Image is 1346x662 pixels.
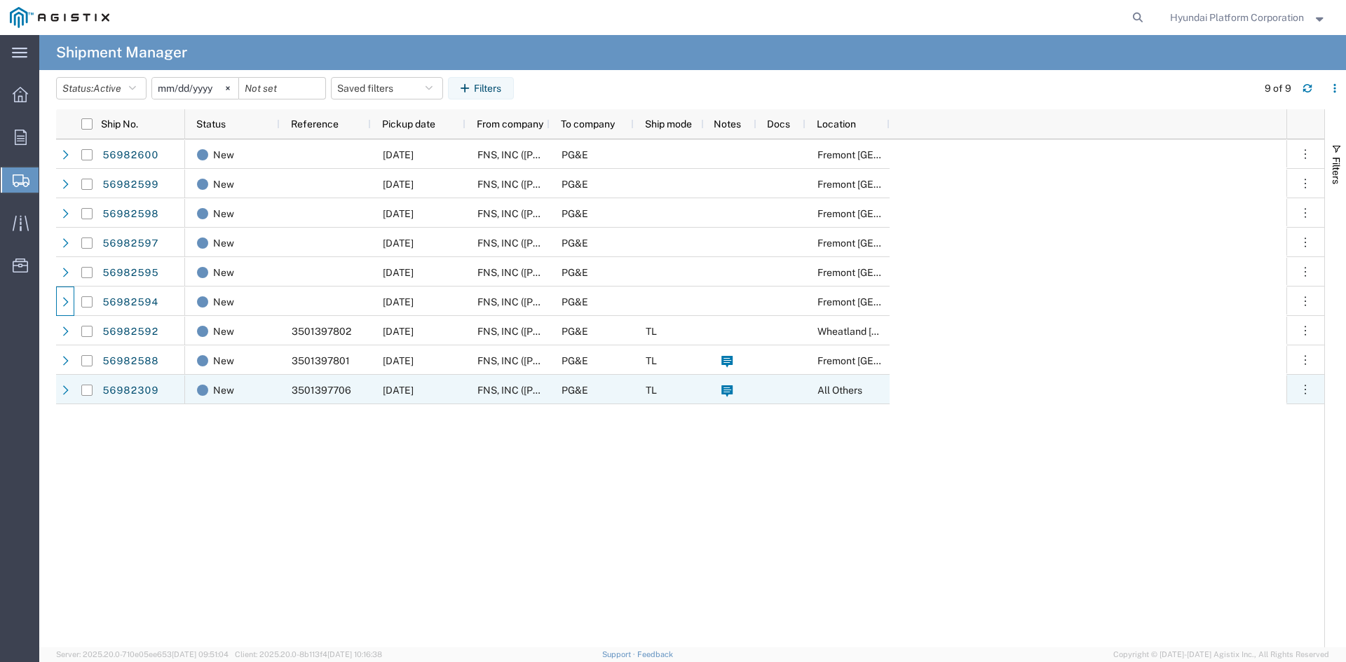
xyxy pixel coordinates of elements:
[1331,157,1342,184] span: Filters
[817,326,969,337] span: Wheatland DC
[383,296,414,308] span: 09/30/2025
[383,179,414,190] span: 09/30/2025
[102,380,159,402] a: 56982309
[646,385,657,396] span: TL
[477,237,724,249] span: FNS, INC (Harmon)(C/O Hyundai Corporation)
[477,267,724,278] span: FNS, INC (Harmon)(C/O Hyundai Corporation)
[1265,81,1291,96] div: 9 of 9
[477,208,724,219] span: FNS, INC (Harmon)(C/O Hyundai Corporation)
[10,7,109,28] img: logo
[562,237,588,249] span: PG&E
[817,149,958,160] span: Fremont DC
[562,326,588,337] span: PG&E
[645,118,692,130] span: Ship mode
[56,650,229,658] span: Server: 2025.20.0-710e05ee653
[477,118,543,130] span: From company
[562,267,588,278] span: PG&E
[714,118,741,130] span: Notes
[817,237,958,249] span: Fremont DC
[817,179,958,190] span: Fremont DC
[213,228,234,258] span: New
[56,77,147,99] button: Status:Active
[382,118,435,130] span: Pickup date
[383,355,414,366] span: 10/01/2025
[102,262,159,284] a: 56982595
[817,355,958,366] span: Fremont DC
[213,258,234,287] span: New
[562,179,588,190] span: PG&E
[562,385,588,396] span: PG&E
[172,650,229,658] span: [DATE] 09:51:04
[562,355,588,366] span: PG&E
[213,375,234,405] span: New
[1113,649,1329,661] span: Copyright © [DATE]-[DATE] Agistix Inc., All Rights Reserved
[562,149,588,160] span: PG&E
[102,144,159,167] a: 56982600
[602,650,637,658] a: Support
[213,140,234,170] span: New
[101,118,138,130] span: Ship No.
[152,78,238,99] input: Not set
[292,355,350,366] span: 3501397801
[291,118,339,130] span: Reference
[102,233,159,255] a: 56982597
[561,118,615,130] span: To company
[646,326,657,337] span: TL
[331,77,443,99] button: Saved filters
[383,267,414,278] span: 09/30/2025
[562,296,588,308] span: PG&E
[102,174,159,196] a: 56982599
[239,78,325,99] input: Not set
[102,291,159,314] a: 56982594
[767,118,790,130] span: Docs
[383,385,414,396] span: 10/01/2025
[477,179,724,190] span: FNS, INC (Harmon)(C/O Hyundai Corporation)
[477,149,724,160] span: FNS, INC (Harmon)(C/O Hyundai Corporation)
[562,208,588,219] span: PG&E
[646,355,657,366] span: TL
[1169,9,1327,26] button: Hyundai Platform Corporation
[477,296,724,308] span: FNS, INC (Harmon)(C/O Hyundai Corporation)
[383,237,414,249] span: 09/30/2025
[102,203,159,226] a: 56982598
[817,267,958,278] span: Fremont DC
[102,350,159,373] a: 56982588
[102,321,159,343] a: 56982592
[213,199,234,228] span: New
[383,208,414,219] span: 09/30/2025
[477,326,724,337] span: FNS, INC (Harmon)(C/O Hyundai Corporation)
[383,326,414,337] span: 10/01/2025
[637,650,673,658] a: Feedback
[292,385,351,396] span: 3501397706
[477,385,724,396] span: FNS, INC (Harmon)(C/O Hyundai Corporation)
[213,287,234,317] span: New
[477,355,724,366] span: FNS, INC (Harmon)(C/O Hyundai Corporation)
[817,296,958,308] span: Fremont DC
[817,208,958,219] span: Fremont DC
[327,650,382,658] span: [DATE] 10:16:38
[213,170,234,199] span: New
[93,83,121,94] span: Active
[817,385,862,396] span: All Others
[235,650,382,658] span: Client: 2025.20.0-8b113f4
[56,35,187,70] h4: Shipment Manager
[383,149,414,160] span: 09/30/2025
[213,346,234,375] span: New
[213,317,234,346] span: New
[1170,10,1304,25] span: Hyundai Platform Corporation
[448,77,514,99] button: Filters
[196,118,226,130] span: Status
[292,326,351,337] span: 3501397802
[817,118,856,130] span: Location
